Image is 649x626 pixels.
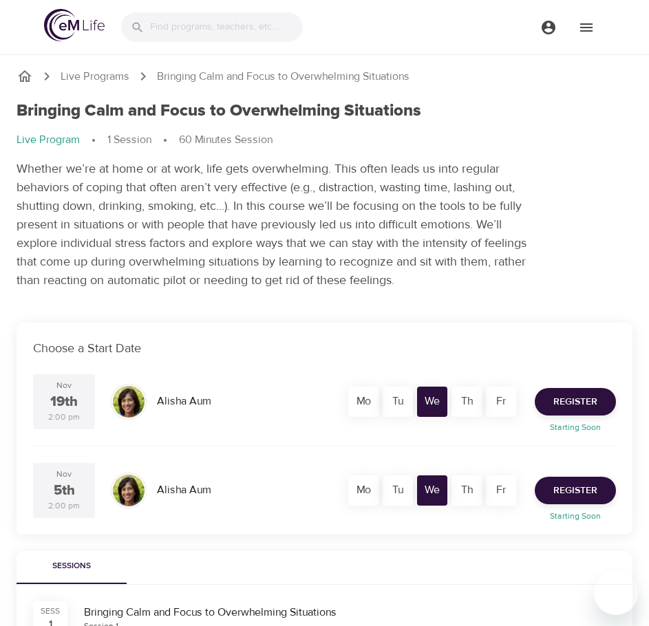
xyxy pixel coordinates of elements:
[44,9,105,41] img: logo
[594,571,638,615] iframe: Button to launch messaging window
[553,482,597,499] span: Register
[567,8,605,46] button: menu
[17,132,632,149] nav: breadcrumb
[107,132,151,148] p: 1 Session
[157,69,409,85] p: Bringing Calm and Focus to Overwhelming Situations
[486,475,516,506] div: Fr
[48,411,80,423] div: 2:00 pm
[151,477,335,504] div: Alisha Aum
[348,387,379,417] div: Mo
[486,387,516,417] div: Fr
[451,387,482,417] div: Th
[17,132,80,148] p: Live Program
[383,475,413,506] div: Tu
[54,481,75,501] div: 5th
[150,12,303,42] input: Find programs, teachers, etc...
[383,387,413,417] div: Tu
[17,160,533,290] p: Whether we’re at home or at work, life gets overwhelming. This often leads us into regular behavi...
[56,380,72,391] div: Nov
[179,132,273,148] p: 60 Minutes Session
[535,477,616,504] button: Register
[48,500,80,512] div: 2:00 pm
[50,392,78,412] div: 19th
[151,388,335,415] div: Alisha Aum
[451,475,482,506] div: Th
[41,605,60,617] div: SESS
[553,393,597,411] span: Register
[417,475,447,506] div: We
[417,387,447,417] div: We
[526,510,624,522] p: Starting Soon
[33,339,616,358] p: Choose a Start Date
[348,475,379,506] div: Mo
[529,8,567,46] button: menu
[17,101,421,121] h1: Bringing Calm and Focus to Overwhelming Situations
[526,421,624,433] p: Starting Soon
[535,388,616,415] button: Register
[61,69,129,85] a: Live Programs
[25,559,118,574] span: Sessions
[56,468,72,480] div: Nov
[84,605,616,620] div: Bringing Calm and Focus to Overwhelming Situations
[17,68,632,85] nav: breadcrumb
